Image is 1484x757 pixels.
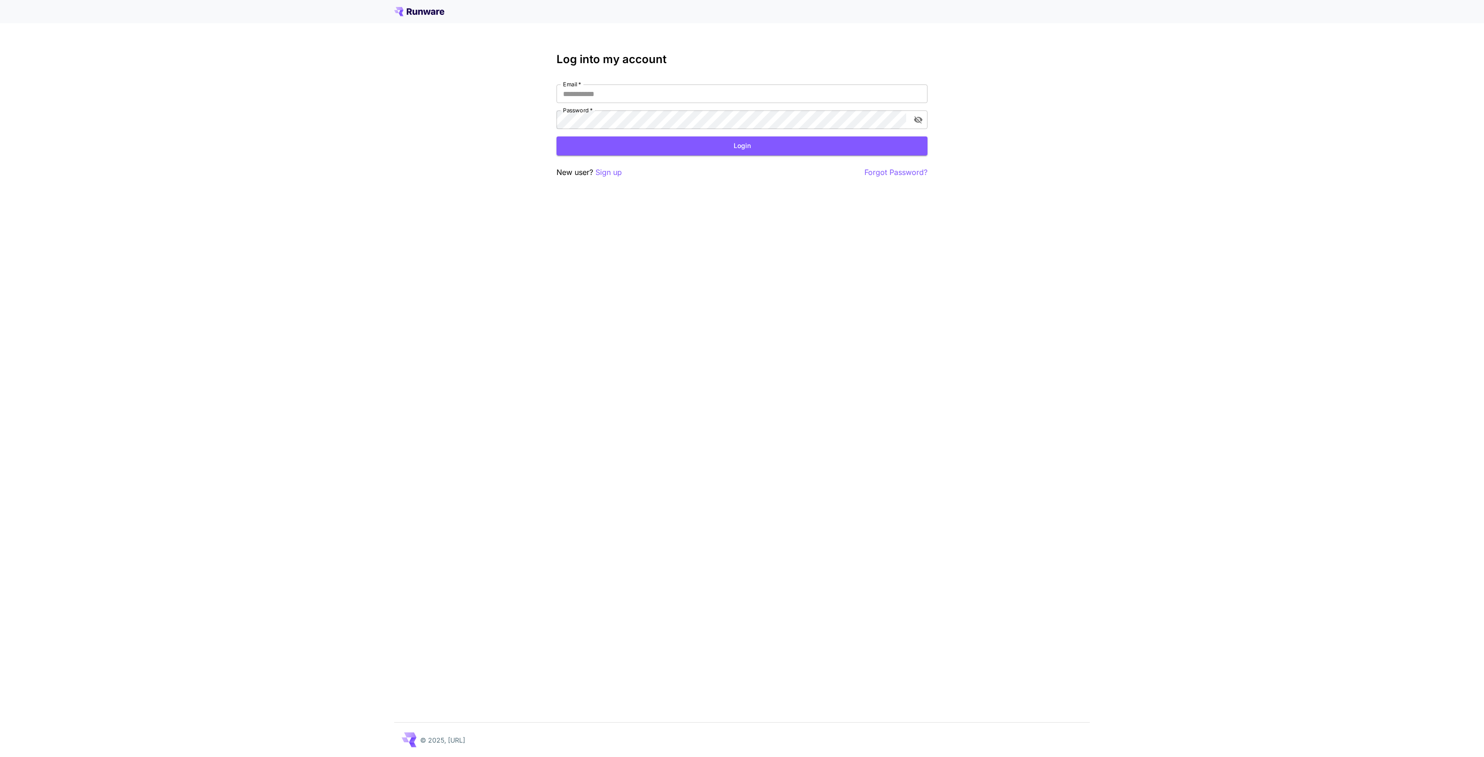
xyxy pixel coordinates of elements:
label: Password [563,106,593,114]
label: Email [563,80,581,88]
button: toggle password visibility [910,111,927,128]
button: Forgot Password? [864,167,927,178]
h3: Log into my account [556,53,927,66]
p: New user? [556,167,622,178]
button: Sign up [595,167,622,178]
button: Login [556,136,927,155]
p: © 2025, [URL] [420,735,465,745]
